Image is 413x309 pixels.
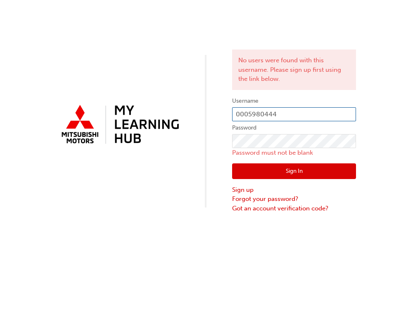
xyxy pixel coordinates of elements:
input: Username [232,107,356,121]
label: Password [232,123,356,133]
button: Sign In [232,163,356,179]
label: Username [232,96,356,106]
img: mmal [57,101,181,149]
a: Sign up [232,185,356,195]
a: Got an account verification code? [232,204,356,213]
div: No users were found with this username. Please sign up first using the link below. [232,50,356,90]
p: Password must not be blank [232,148,356,158]
a: Forgot your password? [232,194,356,204]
